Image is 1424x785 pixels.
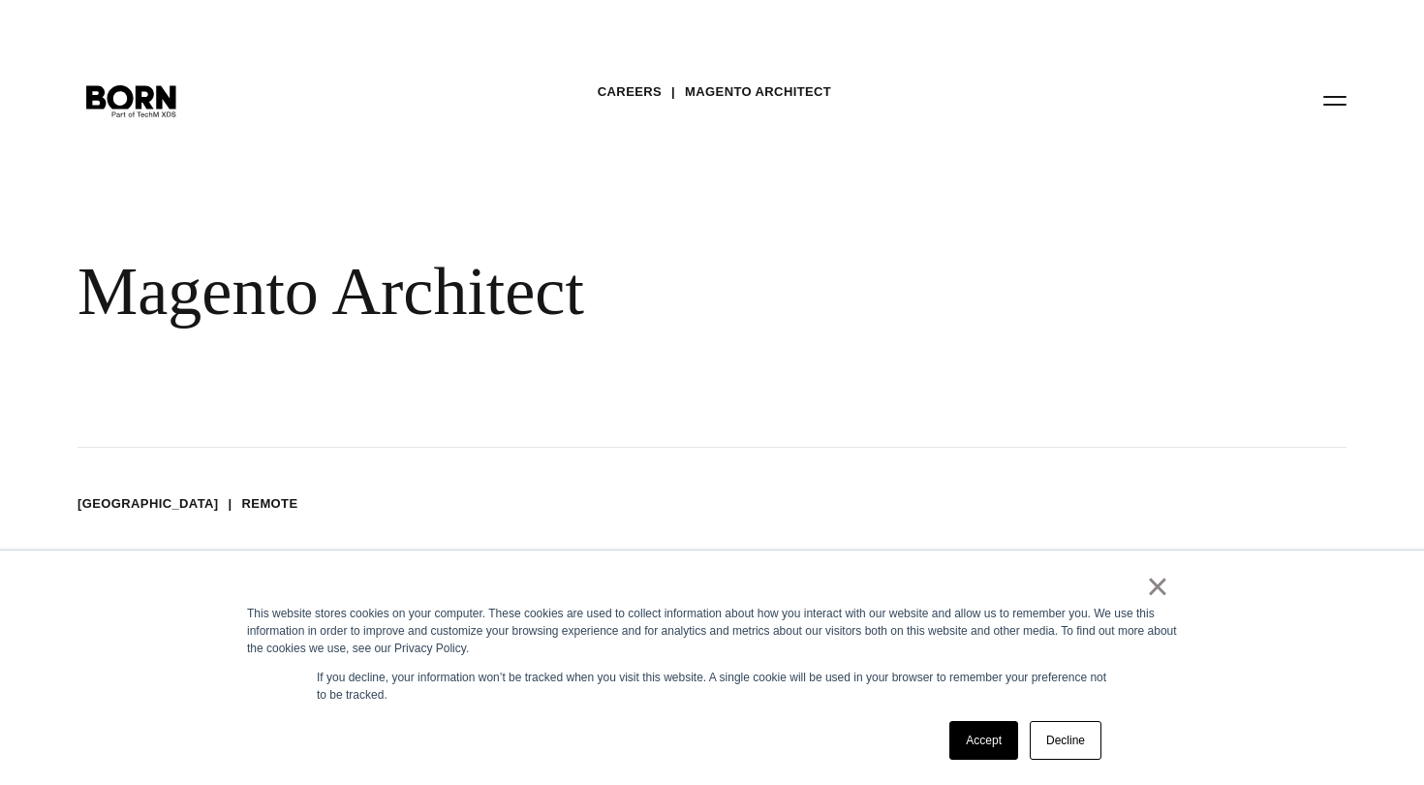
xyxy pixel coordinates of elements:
a: Decline [1030,721,1101,760]
p: If you decline, your information won’t be tracked when you visit this website. A single cookie wi... [317,669,1107,704]
li: Remote [242,494,298,514]
div: Magento Architect [77,252,1182,331]
button: Open [1312,79,1358,120]
a: × [1146,578,1169,595]
a: Careers [598,78,662,107]
a: Magento Architect [685,78,831,107]
a: Accept [949,721,1018,760]
li: [GEOGRAPHIC_DATA] [77,494,219,514]
div: This website stores cookies on your computer. These cookies are used to collect information about... [247,605,1177,657]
